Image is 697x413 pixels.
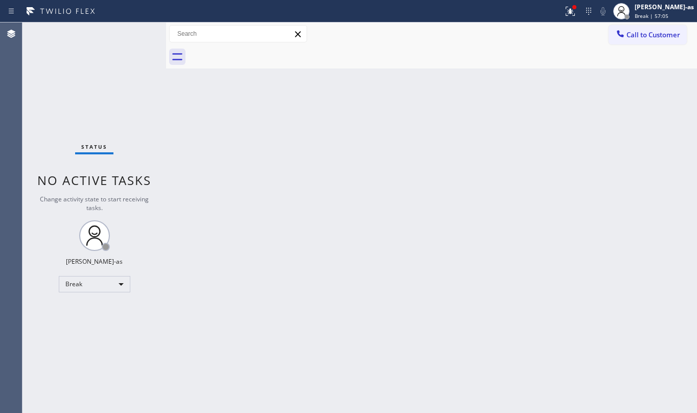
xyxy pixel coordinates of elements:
[626,30,680,39] span: Call to Customer
[37,172,151,189] span: No active tasks
[59,276,130,292] div: Break
[609,25,687,44] button: Call to Customer
[81,143,107,150] span: Status
[596,4,610,18] button: Mute
[66,257,123,266] div: [PERSON_NAME]-as
[40,195,149,212] span: Change activity state to start receiving tasks.
[635,12,668,19] span: Break | 57:05
[635,3,694,11] div: [PERSON_NAME]-as
[170,26,307,42] input: Search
